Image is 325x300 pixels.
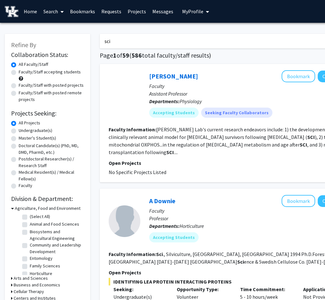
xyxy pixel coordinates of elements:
label: (Select All) [30,213,50,220]
a: Requests [98,0,124,22]
h3: Business and Economics [14,282,60,288]
a: Bookmarks [67,0,98,22]
a: Search [40,0,67,22]
a: A Downie [149,197,175,205]
h2: Division & Department: [11,195,84,203]
mat-chip: Seeking Faculty Collaborators [201,108,272,118]
label: Faculty/Staff with posted remote projects [19,90,84,103]
span: Refine By [11,41,36,49]
img: University of Kentucky Logo [5,6,18,17]
label: Faculty [19,182,32,189]
b: Faculty Information: [109,251,156,257]
label: Medical Resident(s) / Medical Fellow(s) [19,169,84,182]
span: Horticulture [180,223,204,229]
p: Time Commitment: [240,285,294,293]
span: No Specific Projects Listed [109,169,166,175]
p: Opportunity Type: [177,285,231,293]
label: Undergraduate(s) [19,127,52,134]
span: 59 [122,51,129,59]
label: All Projects [19,120,40,126]
mat-chip: Accepting Students [149,108,199,118]
label: Master's Student(s) [19,135,56,141]
label: Entomology [30,255,53,262]
b: Departments: [149,98,180,104]
a: [PERSON_NAME] [149,72,198,80]
label: Animal and Food Sciences [30,221,79,228]
label: Horticulture [30,270,52,277]
button: Add A Downie to Bookmarks [282,195,315,207]
b: Faculty Information: [109,126,156,133]
label: Biosystems and Agricultural Engineering [30,228,82,242]
mat-chip: Accepting Students [149,232,199,242]
span: 586 [131,51,142,59]
h2: Collaboration Status: [11,51,84,59]
label: Family Sciences [30,263,60,269]
label: All Faculty/Staff [19,61,48,68]
label: Faculty/Staff with posted projects [19,82,84,89]
b: SCI [300,141,307,148]
b: Departments: [149,223,180,229]
h3: Cellular Therapy [14,288,44,295]
button: Add Samirkumar Patel to Bookmarks [282,70,315,82]
p: Seeking: [113,285,167,293]
span: 1 [113,51,117,59]
h3: Arts and Sciences [14,275,48,282]
label: Postdoctoral Researcher(s) / Research Staff [19,156,84,169]
span: My Profile [182,8,203,15]
b: Sci [237,259,244,265]
h3: Agriculture, Food and Environment [15,205,80,212]
label: Doctoral Candidate(s) (PhD, MD, DMD, PharmD, etc.) [19,142,84,156]
b: SCI [166,149,174,155]
b: SCI [307,134,315,140]
label: Faculty/Staff accepting students [19,69,81,75]
a: Home [21,0,40,22]
b: Sci [156,251,163,257]
span: Physiology [180,98,202,104]
a: Projects [124,0,149,22]
h2: Projects Seeking: [11,109,84,117]
label: Community and Leadership Development [30,242,82,255]
a: Messages [149,0,176,22]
